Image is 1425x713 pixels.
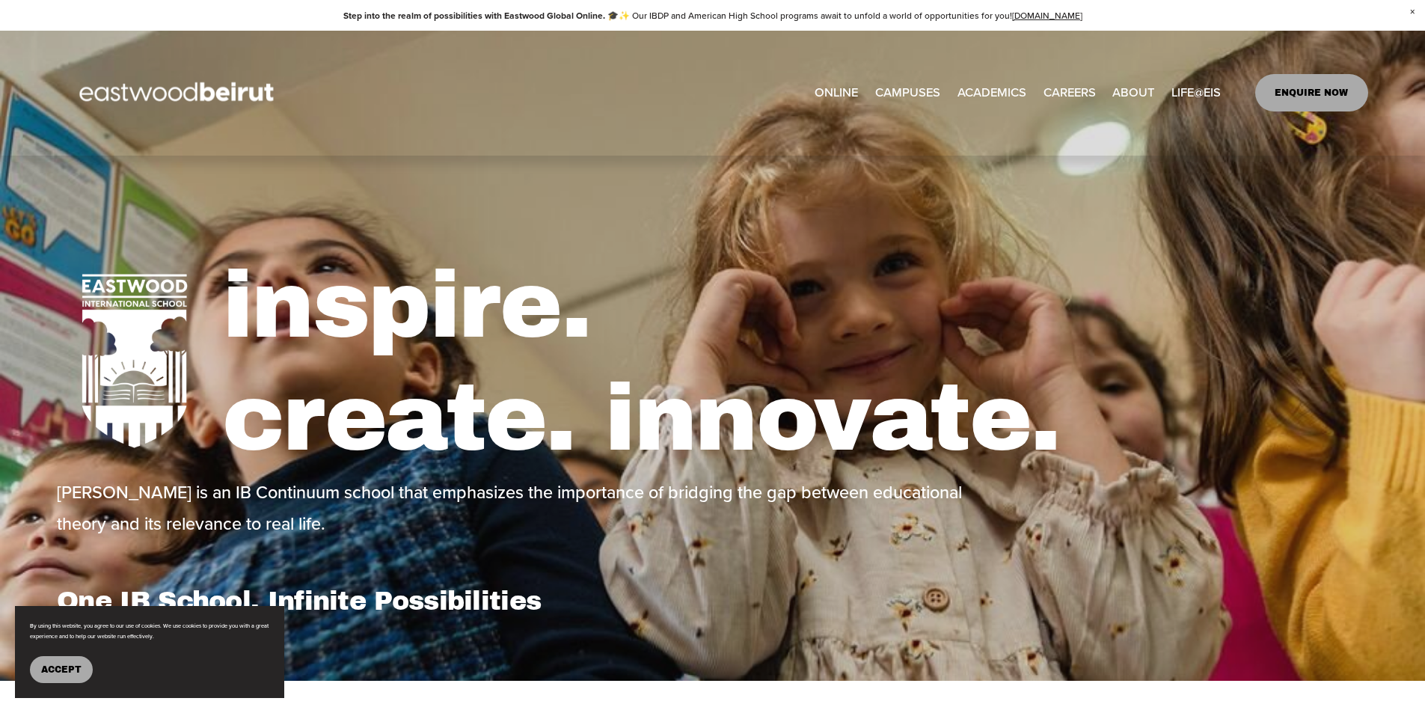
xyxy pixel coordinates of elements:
[875,82,940,104] span: CAMPUSES
[15,606,284,698] section: Cookie banner
[57,477,983,539] p: [PERSON_NAME] is an IB Continuum school that emphasizes the importance of bridging the gap betwee...
[1112,82,1154,104] span: ABOUT
[30,656,93,683] button: Accept
[1012,9,1082,22] a: [DOMAIN_NAME]
[957,82,1026,104] span: ACADEMICS
[957,81,1026,105] a: folder dropdown
[222,249,1368,476] h1: inspire. create. innovate.
[815,81,858,105] a: ONLINE
[1171,82,1221,104] span: LIFE@EIS
[30,621,269,641] p: By using this website, you agree to our use of cookies. We use cookies to provide you with a grea...
[1255,74,1368,111] a: ENQUIRE NOW
[57,55,301,131] img: EastwoodIS Global Site
[1171,81,1221,105] a: folder dropdown
[1112,81,1154,105] a: folder dropdown
[1044,81,1096,105] a: CAREERS
[57,585,708,616] h1: One IB School, Infinite Possibilities
[875,81,940,105] a: folder dropdown
[41,664,82,675] span: Accept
